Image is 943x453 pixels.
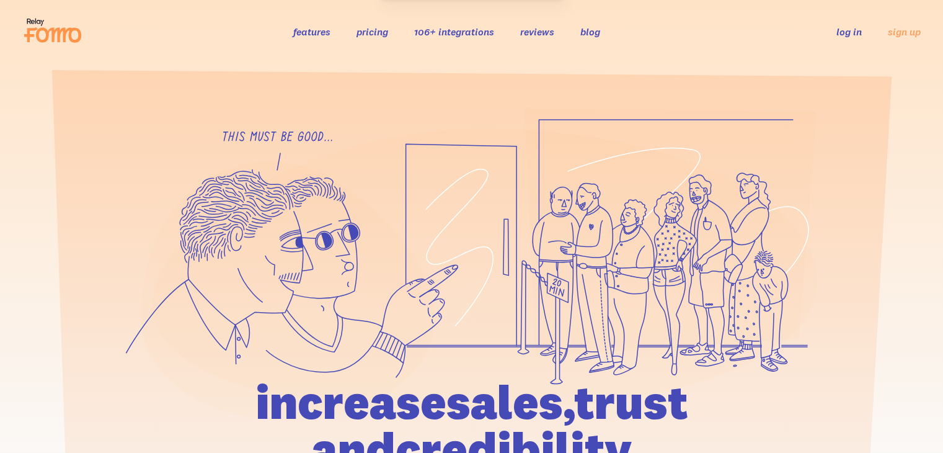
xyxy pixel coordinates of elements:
[888,25,921,38] a: sign up
[293,25,330,38] a: features
[520,25,554,38] a: reviews
[414,25,494,38] a: 106+ integrations
[356,25,388,38] a: pricing
[836,25,862,38] a: log in
[580,25,600,38] a: blog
